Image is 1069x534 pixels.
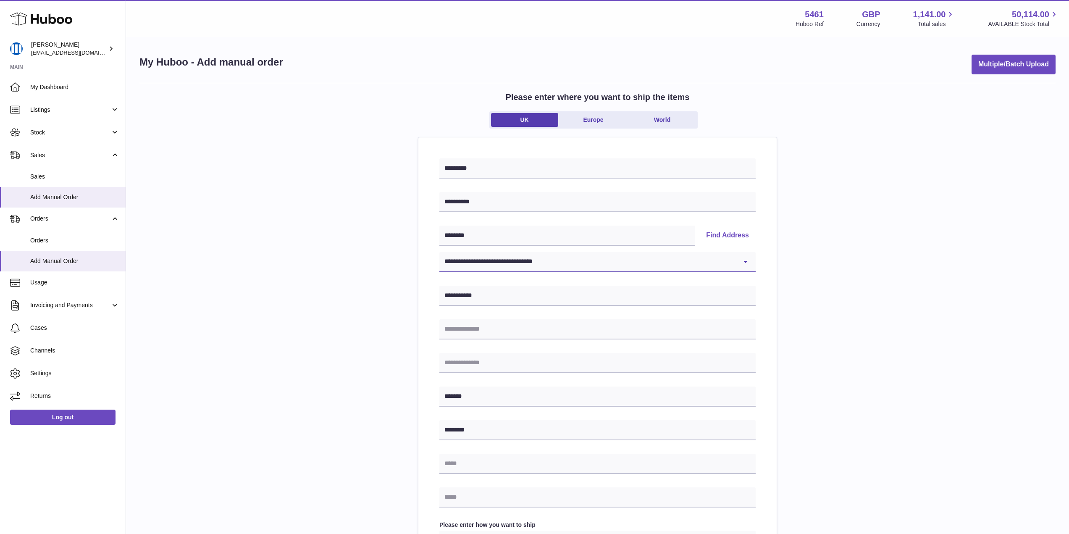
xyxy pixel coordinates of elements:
[913,9,956,28] a: 1,141.00 Total sales
[913,9,946,20] span: 1,141.00
[30,173,119,181] span: Sales
[972,55,1056,74] button: Multiple/Batch Upload
[30,193,119,201] span: Add Manual Order
[30,279,119,287] span: Usage
[30,324,119,332] span: Cases
[30,392,119,400] span: Returns
[856,20,880,28] div: Currency
[30,215,110,223] span: Orders
[491,113,558,127] a: UK
[918,20,955,28] span: Total sales
[699,226,756,246] button: Find Address
[30,369,119,377] span: Settings
[805,9,824,20] strong: 5461
[988,9,1059,28] a: 50,114.00 AVAILABLE Stock Total
[439,521,756,529] label: Please enter how you want to ship
[862,9,880,20] strong: GBP
[31,49,123,56] span: [EMAIL_ADDRESS][DOMAIN_NAME]
[560,113,627,127] a: Europe
[30,83,119,91] span: My Dashboard
[796,20,824,28] div: Huboo Ref
[988,20,1059,28] span: AVAILABLE Stock Total
[10,410,116,425] a: Log out
[30,347,119,355] span: Channels
[30,301,110,309] span: Invoicing and Payments
[1012,9,1049,20] span: 50,114.00
[30,129,110,137] span: Stock
[30,106,110,114] span: Listings
[30,257,119,265] span: Add Manual Order
[30,237,119,245] span: Orders
[506,92,690,103] h2: Please enter where you want to ship the items
[31,41,107,57] div: [PERSON_NAME]
[629,113,696,127] a: World
[30,151,110,159] span: Sales
[10,42,23,55] img: oksana@monimoto.com
[139,55,283,69] h1: My Huboo - Add manual order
